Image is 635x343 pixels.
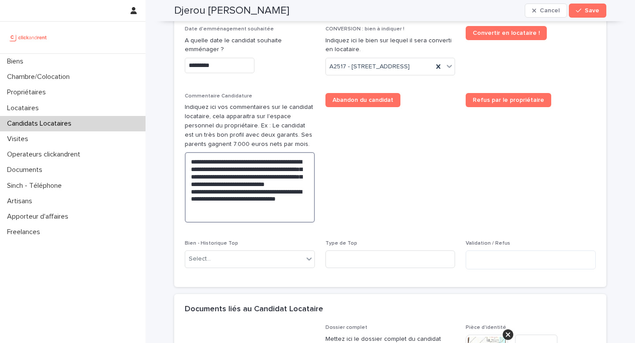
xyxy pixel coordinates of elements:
p: Biens [4,57,30,66]
span: Cancel [540,7,560,14]
p: Artisans [4,197,39,205]
span: Convertir en locataire ! [473,30,540,36]
p: Operateurs clickandrent [4,150,87,159]
p: Visites [4,135,35,143]
a: Refus par le propriétaire [466,93,551,107]
span: Dossier complet [325,325,367,330]
a: Convertir en locataire ! [466,26,547,40]
h2: Djerou [PERSON_NAME] [174,4,289,17]
p: Sinch - Téléphone [4,182,69,190]
span: Commentaire Candidature [185,93,252,99]
p: Locataires [4,104,46,112]
p: Apporteur d'affaires [4,213,75,221]
span: Refus par le propriétaire [473,97,544,103]
p: Candidats Locataires [4,119,78,128]
p: Indiquez ici vos commentaires sur le candidat locataire, cela apparaitra sur l'espace personnel d... [185,103,315,149]
a: Abandon du candidat [325,93,400,107]
button: Cancel [525,4,567,18]
span: Validation / Refus [466,241,510,246]
span: Date d'emménagement souhaitée [185,26,274,32]
span: Type de Top [325,241,357,246]
p: Chambre/Colocation [4,73,77,81]
div: Select... [189,254,211,264]
span: Save [585,7,599,14]
h2: Documents liés au Candidat Locataire [185,305,323,314]
span: Bien - Historique Top [185,241,238,246]
p: Propriétaires [4,88,53,97]
button: Save [569,4,606,18]
span: Pièce d'identité [466,325,506,330]
p: Indiquez ici le bien sur lequel il sera converti en locataire. [325,36,456,55]
p: Freelances [4,228,47,236]
span: CONVERSION : bien à indiquer ! [325,26,404,32]
span: Abandon du candidat [332,97,393,103]
span: A2517 - [STREET_ADDRESS] [329,62,410,71]
p: A quelle date le candidat souhaite emménager ? [185,36,315,55]
p: Documents [4,166,49,174]
img: UCB0brd3T0yccxBKYDjQ [7,29,50,46]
